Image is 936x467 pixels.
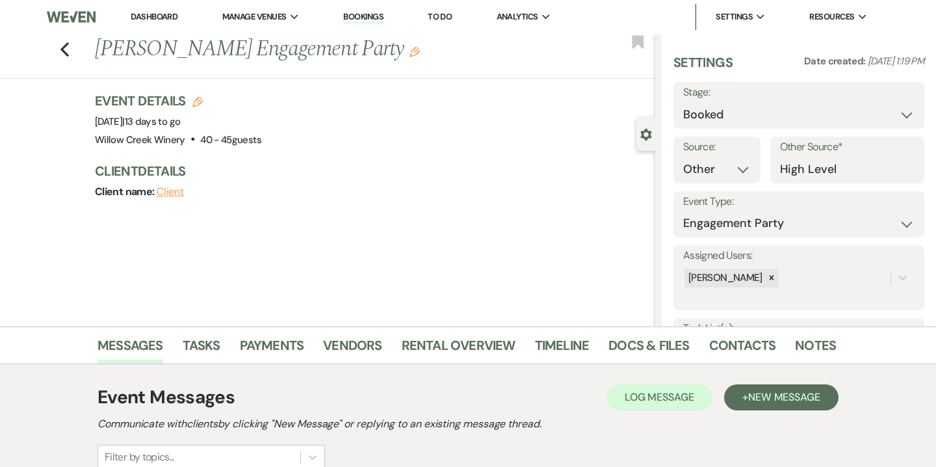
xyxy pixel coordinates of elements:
span: New Message [748,390,820,404]
a: Rental Overview [402,335,515,364]
span: Resources [809,10,854,23]
label: Other Source* [780,138,915,157]
label: Event Type: [683,193,915,211]
span: [DATE] 1:19 PM [868,55,924,68]
div: Filter by topics... [105,449,174,465]
a: Vendors [323,335,382,364]
button: +New Message [724,384,838,410]
label: Stage: [683,83,915,102]
a: Bookings [343,11,383,23]
span: Analytics [497,10,538,23]
label: Assigned Users: [683,247,915,265]
span: [DATE] [95,115,180,128]
label: Source: [683,138,751,157]
h3: Settings [673,53,733,82]
span: Client name: [95,185,157,198]
span: Log Message [625,390,694,404]
div: [PERSON_NAME] [684,269,764,287]
span: Manage Venues [222,10,287,23]
a: Payments [240,335,304,364]
a: Dashboard [131,11,177,22]
span: Willow Creek Winery [95,133,185,146]
span: 13 days to go [125,115,181,128]
span: 40 - 45 guests [200,133,261,146]
h1: Event Messages [97,384,235,411]
button: Edit [409,46,420,57]
a: To Do [428,11,452,22]
a: Messages [97,335,163,364]
h3: Client Details [95,162,642,180]
a: Contacts [709,335,776,364]
label: Task List(s): [683,319,915,338]
button: Close lead details [640,127,652,140]
h2: Communicate with clients by clicking "New Message" or replying to an existing message thread. [97,416,838,432]
button: Client [157,187,185,197]
h3: Event Details [95,92,261,110]
span: Date created: [804,55,868,68]
a: Timeline [535,335,590,364]
span: | [122,115,180,128]
a: Docs & Files [608,335,689,364]
span: Settings [716,10,753,23]
button: Log Message [606,384,712,410]
img: Weven Logo [47,3,96,31]
h1: [PERSON_NAME] Engagement Party [95,34,538,65]
a: Notes [795,335,836,364]
a: Tasks [183,335,220,364]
